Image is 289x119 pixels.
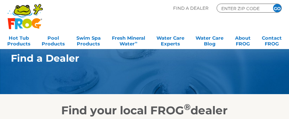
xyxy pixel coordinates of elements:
[7,33,30,47] a: Hot TubProducts
[184,102,190,112] sup: ®
[273,4,281,12] input: GO
[221,5,264,12] input: Zip Code Form
[235,33,251,47] a: AboutFROG
[42,33,65,47] a: PoolProducts
[156,33,184,47] a: Water CareExperts
[11,53,260,64] h1: Find a Dealer
[76,33,101,47] a: Swim SpaProducts
[173,4,209,13] p: Find A Dealer
[135,40,137,44] sup: ∞
[262,33,282,47] a: ContactFROG
[196,33,223,47] a: Water CareBlog
[112,33,145,47] a: Fresh MineralWater∞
